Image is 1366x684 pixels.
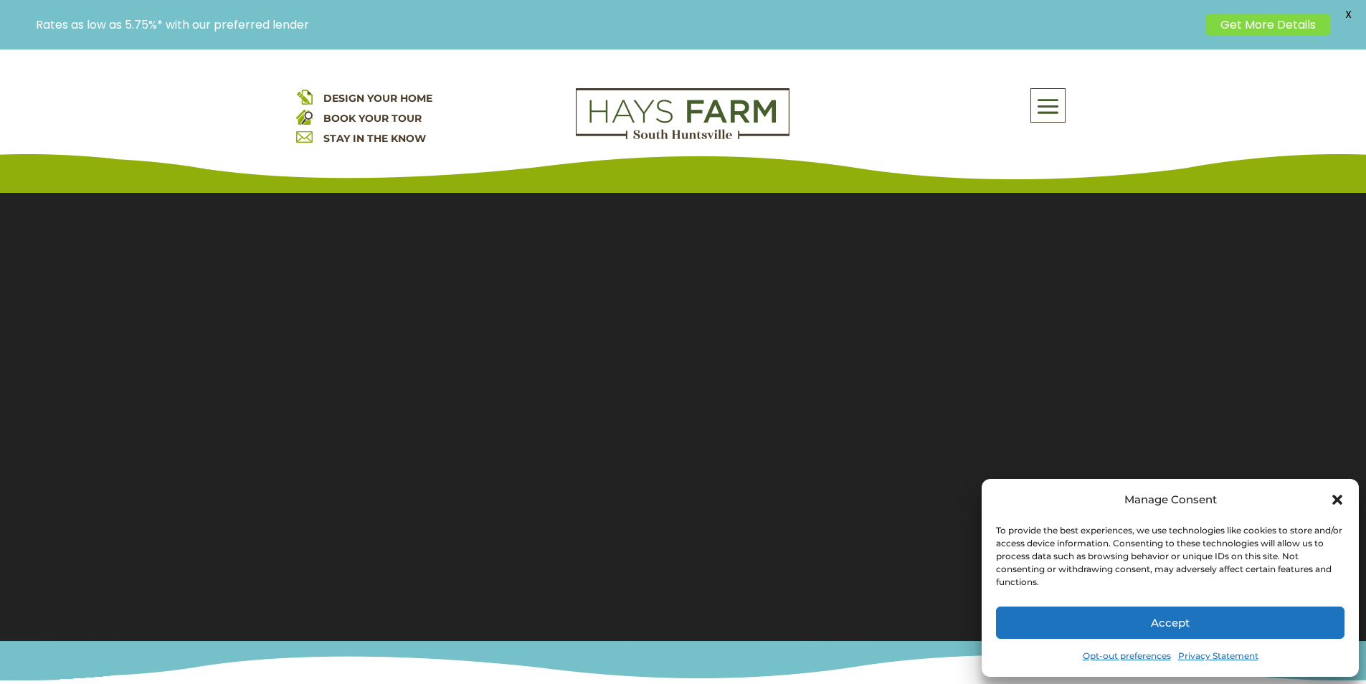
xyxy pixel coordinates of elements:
[996,524,1343,589] div: To provide the best experiences, we use technologies like cookies to store and/or access device i...
[1330,493,1344,507] div: Close dialog
[1083,646,1171,666] a: Opt-out preferences
[296,108,313,125] img: book your home tour
[296,88,313,105] img: design your home
[1178,646,1258,666] a: Privacy Statement
[323,92,432,105] a: DESIGN YOUR HOME
[1206,14,1330,35] a: Get More Details
[1124,490,1217,510] div: Manage Consent
[36,18,1199,32] p: Rates as low as 5.75%* with our preferred lender
[323,132,426,145] a: STAY IN THE KNOW
[576,130,789,143] a: hays farm homes huntsville development
[323,112,422,125] a: BOOK YOUR TOUR
[996,607,1344,639] button: Accept
[1337,4,1359,25] span: X
[576,88,789,140] img: Logo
